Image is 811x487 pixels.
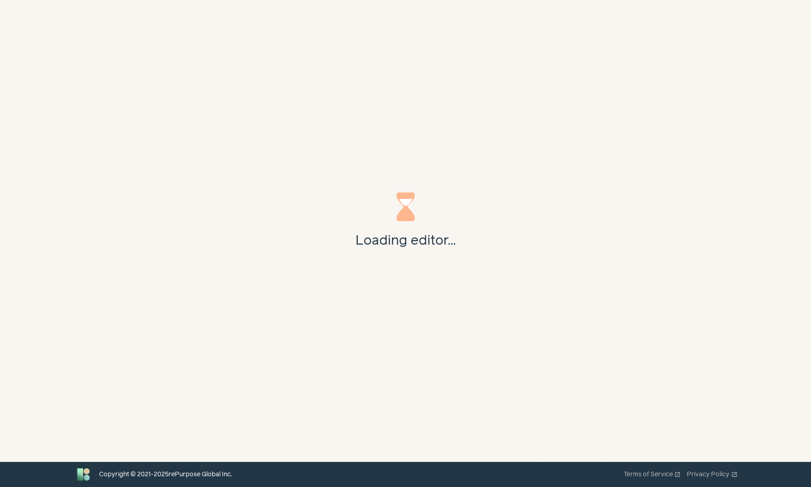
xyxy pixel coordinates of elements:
a: Terms of Serviceopen_in_new [624,470,681,479]
span: open_in_new [674,471,681,478]
img: Bluebird logo [74,465,93,484]
span: open_in_new [731,471,737,478]
h2: Loading editor... [356,231,456,270]
div: Copyright © 2021- 2025 rePurpose Global Inc. [99,470,232,479]
a: Privacy Policyopen_in_new [687,470,737,479]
